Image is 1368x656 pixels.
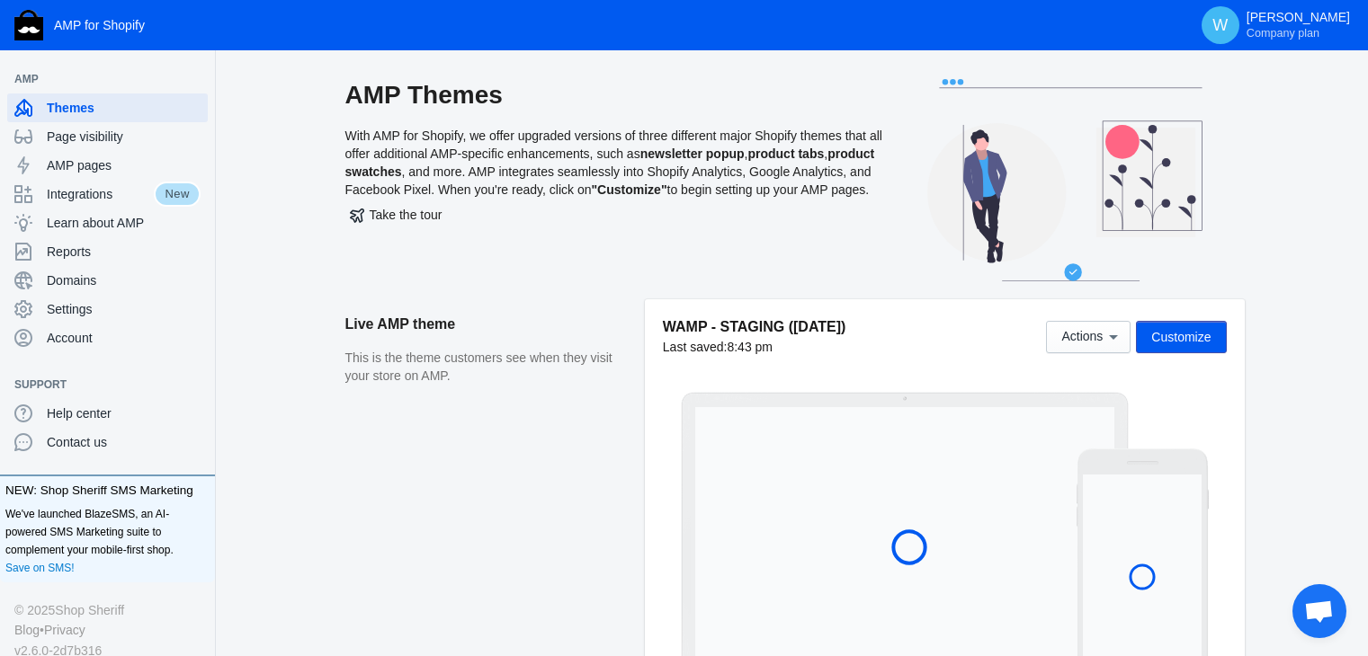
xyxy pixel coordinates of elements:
[14,70,183,88] span: AMP
[1061,330,1103,344] span: Actions
[345,299,627,350] h2: Live AMP theme
[1247,10,1350,40] p: [PERSON_NAME]
[7,180,208,208] a: IntegrationsNew
[7,208,208,237] a: Learn about AMP
[7,324,208,352] a: Account
[640,146,745,161] b: newsletter popup
[47,433,201,451] span: Contact us
[1136,321,1226,353] button: Customize
[5,559,75,577] a: Save on SMS!
[54,18,145,32] span: AMP for Shopify
[727,340,773,354] span: 8:43 pm
[1046,321,1131,353] button: Actions
[663,317,846,336] h5: WAMP - STAGING ([DATE])
[14,620,201,640] div: •
[7,93,208,122] a: Themes
[47,404,201,422] span: Help center
[14,10,43,40] img: Shop Sheriff Logo
[591,182,666,197] b: "Customize"
[183,381,211,388] button: Add a sales channel
[44,620,85,640] a: Privacy
[345,79,885,299] div: With AMP for Shopify, we offer upgraded versions of three different major Shopify themes that all...
[1151,330,1211,344] span: Customize
[7,428,208,457] a: Contact us
[1247,26,1319,40] span: Company plan
[7,151,208,180] a: AMP pages
[14,620,40,640] a: Blog
[47,156,201,174] span: AMP pages
[1212,16,1229,34] span: W
[14,600,201,620] div: © 2025
[47,128,201,146] span: Page visibility
[154,182,201,207] span: New
[747,146,824,161] b: product tabs
[7,237,208,266] a: Reports
[47,243,201,261] span: Reports
[47,329,201,347] span: Account
[345,350,627,385] p: This is the theme customers see when they visit your store on AMP.
[47,99,201,117] span: Themes
[345,199,447,231] button: Take the tour
[663,338,846,356] div: Last saved:
[47,214,201,232] span: Learn about AMP
[55,600,124,620] a: Shop Sheriff
[183,75,211,83] button: Add a sales channel
[47,300,201,318] span: Settings
[7,266,208,295] a: Domains
[14,376,183,394] span: Support
[47,271,201,289] span: Domains
[1292,584,1346,638] div: Chat abierto
[47,185,154,203] span: Integrations
[350,208,443,222] span: Take the tour
[7,122,208,151] a: Page visibility
[345,79,885,111] h2: AMP Themes
[7,295,208,324] a: Settings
